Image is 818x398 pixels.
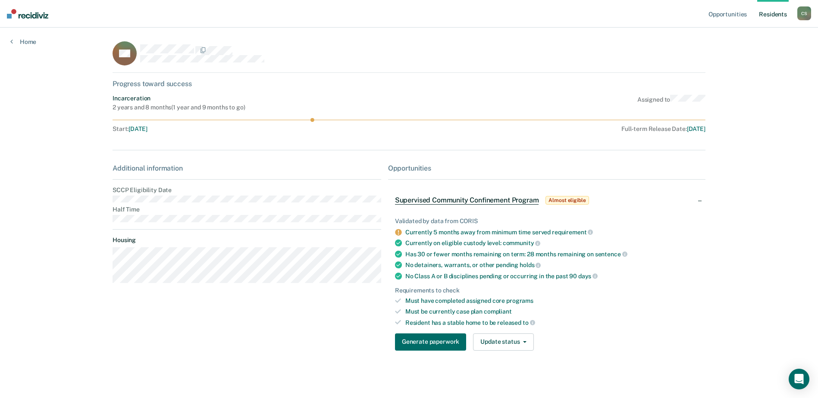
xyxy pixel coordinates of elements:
[484,308,512,315] span: compliant
[113,125,382,133] div: Start :
[128,125,147,132] span: [DATE]
[395,333,470,351] a: Navigate to form link
[797,6,811,20] button: CS
[503,239,541,246] span: community
[405,297,699,305] div: Must have completed assigned core
[395,333,466,351] button: Generate paperwork
[405,250,699,258] div: Has 30 or fewer months remaining on term: 28 months remaining on
[520,261,541,268] span: holds
[113,206,381,213] dt: Half Time
[405,272,699,280] div: No Class A or B disciplines pending or occurring in the past 90
[388,187,705,214] div: Supervised Community Confinement ProgramAlmost eligible
[578,273,598,280] span: days
[113,95,245,102] div: Incarceration
[113,164,381,172] div: Additional information
[473,333,534,351] button: Update status
[789,369,809,389] div: Open Intercom Messenger
[595,251,627,258] span: sentence
[113,80,705,88] div: Progress toward success
[797,6,811,20] div: C S
[7,9,48,19] img: Recidiviz
[405,308,699,315] div: Must be currently case plan
[386,125,705,133] div: Full-term Release Date :
[113,104,245,111] div: 2 years and 8 months ( 1 year and 9 months to go )
[113,187,381,194] dt: SCCP Eligibility Date
[388,164,705,172] div: Opportunities
[113,236,381,244] dt: Housing
[395,287,699,294] div: Requirements to check
[405,319,699,326] div: Resident has a stable home to be released
[545,196,589,205] span: Almost eligible
[506,297,533,304] span: programs
[395,218,699,225] div: Validated by data from CORIS
[405,261,699,269] div: No detainers, warrants, or other pending
[405,228,699,236] div: Currently 5 months away from minimum time served requirement
[637,95,705,111] div: Assigned to
[687,125,705,132] span: [DATE]
[10,38,36,46] a: Home
[523,319,535,326] span: to
[395,196,539,205] span: Supervised Community Confinement Program
[405,239,699,247] div: Currently on eligible custody level:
